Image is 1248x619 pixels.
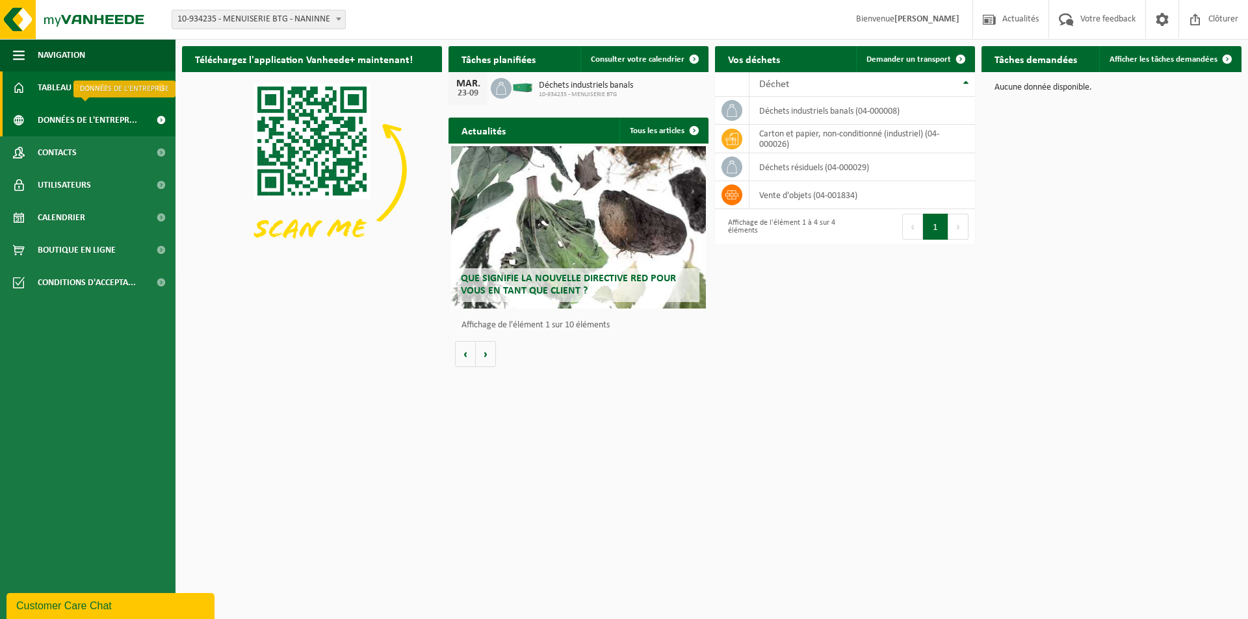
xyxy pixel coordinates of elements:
h2: Actualités [448,118,519,143]
td: vente d'objets (04-001834) [749,181,975,209]
td: déchets résiduels (04-000029) [749,153,975,181]
a: Que signifie la nouvelle directive RED pour vous en tant que client ? [451,146,706,309]
span: Consulter votre calendrier [591,55,684,64]
div: Affichage de l'élément 1 à 4 sur 4 éléments [721,212,838,241]
span: Tableau de bord [38,71,108,104]
span: Déchets industriels banals [539,81,633,91]
h2: Tâches planifiées [448,46,549,71]
span: Demander un transport [866,55,951,64]
a: Afficher les tâches demandées [1099,46,1240,72]
span: 10-934235 - MENUISERIE BTG - NANINNE [172,10,346,29]
span: Que signifie la nouvelle directive RED pour vous en tant que client ? [461,273,676,296]
span: Afficher les tâches demandées [1110,55,1217,64]
h2: Téléchargez l'application Vanheede+ maintenant! [182,46,426,71]
a: Consulter votre calendrier [580,46,707,72]
img: Download de VHEPlus App [182,72,442,267]
button: Vorige [455,341,476,367]
h2: Tâches demandées [981,46,1090,71]
span: Utilisateurs [38,169,91,201]
span: 10-934235 - MENUISERIE BTG - NANINNE [172,10,345,29]
div: MAR. [455,79,481,89]
div: 23-09 [455,89,481,98]
span: Déchet [759,79,789,90]
p: Affichage de l'élément 1 sur 10 éléments [461,321,702,330]
span: Données de l'entrepr... [38,104,137,136]
td: carton et papier, non-conditionné (industriel) (04-000026) [749,125,975,153]
button: 1 [923,214,948,240]
span: Boutique en ligne [38,234,116,266]
p: Aucune donnée disponible. [994,83,1228,92]
button: Next [948,214,968,240]
img: HK-XC-30-GN-00 [512,81,534,93]
a: Tous les articles [619,118,707,144]
span: Navigation [38,39,85,71]
button: Volgende [476,341,496,367]
h2: Vos déchets [715,46,793,71]
iframe: chat widget [6,590,217,619]
span: Conditions d'accepta... [38,266,136,299]
span: Calendrier [38,201,85,234]
button: Previous [902,214,923,240]
strong: [PERSON_NAME] [894,14,959,24]
span: 10-934235 - MENUISERIE BTG [539,91,633,99]
span: Contacts [38,136,77,169]
td: déchets industriels banals (04-000008) [749,97,975,125]
a: Demander un transport [856,46,974,72]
